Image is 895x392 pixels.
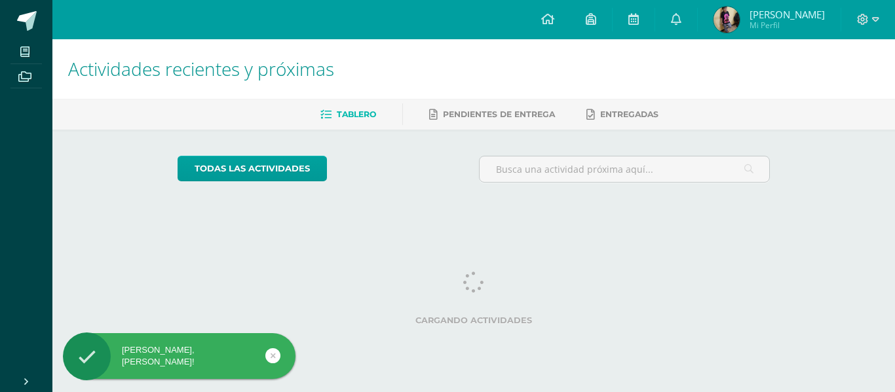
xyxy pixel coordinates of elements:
[750,20,825,31] span: Mi Perfil
[443,109,555,119] span: Pendientes de entrega
[337,109,376,119] span: Tablero
[714,7,740,33] img: 4d9219007374cac5d40bb38e9b66c804.png
[429,104,555,125] a: Pendientes de entrega
[586,104,658,125] a: Entregadas
[480,156,770,182] input: Busca una actividad próxima aquí...
[320,104,376,125] a: Tablero
[178,156,327,181] a: todas las Actividades
[600,109,658,119] span: Entregadas
[63,344,295,368] div: [PERSON_NAME], [PERSON_NAME]!
[178,315,771,325] label: Cargando actividades
[68,56,334,81] span: Actividades recientes y próximas
[750,8,825,21] span: [PERSON_NAME]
